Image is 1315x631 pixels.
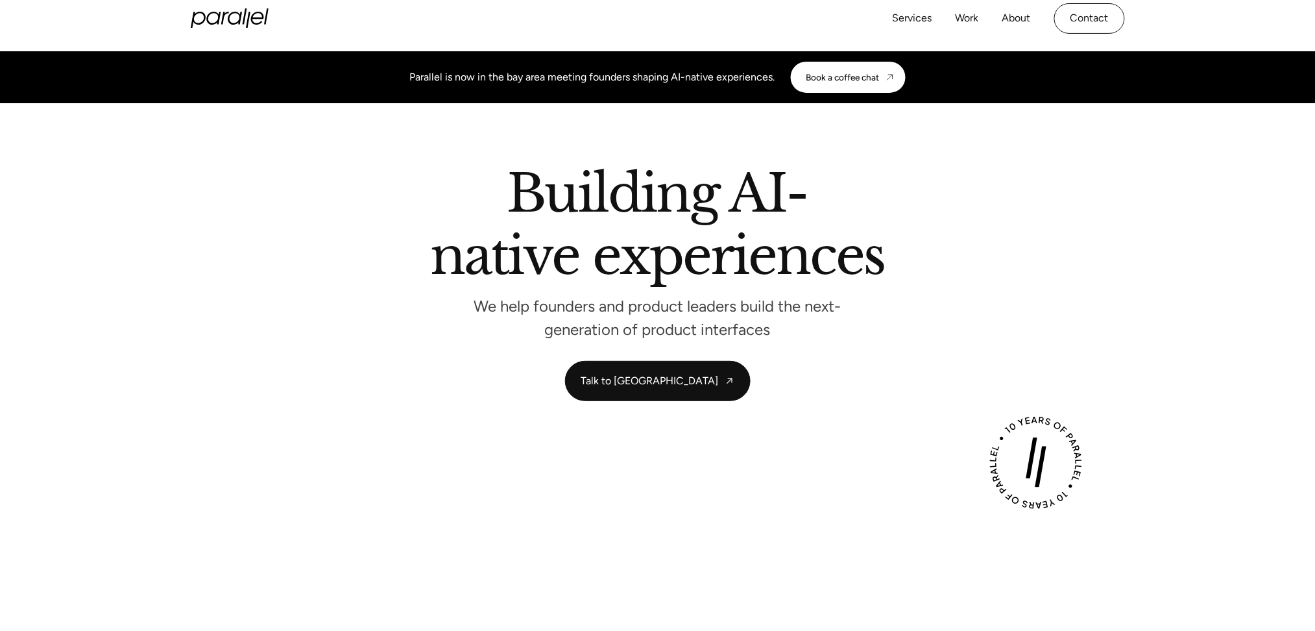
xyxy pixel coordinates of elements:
[463,301,852,335] p: We help founders and product leaders build the next-generation of product interfaces
[893,9,932,28] a: Services
[1002,9,1031,28] a: About
[885,72,895,82] img: CTA arrow image
[791,62,906,93] a: Book a coffee chat
[1054,3,1125,34] a: Contact
[410,69,775,85] div: Parallel is now in the bay area meeting founders shaping AI-native experiences.
[956,9,979,28] a: Work
[806,72,880,82] div: Book a coffee chat
[191,8,269,28] a: home
[288,168,1028,287] h2: Building AI-native experiences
